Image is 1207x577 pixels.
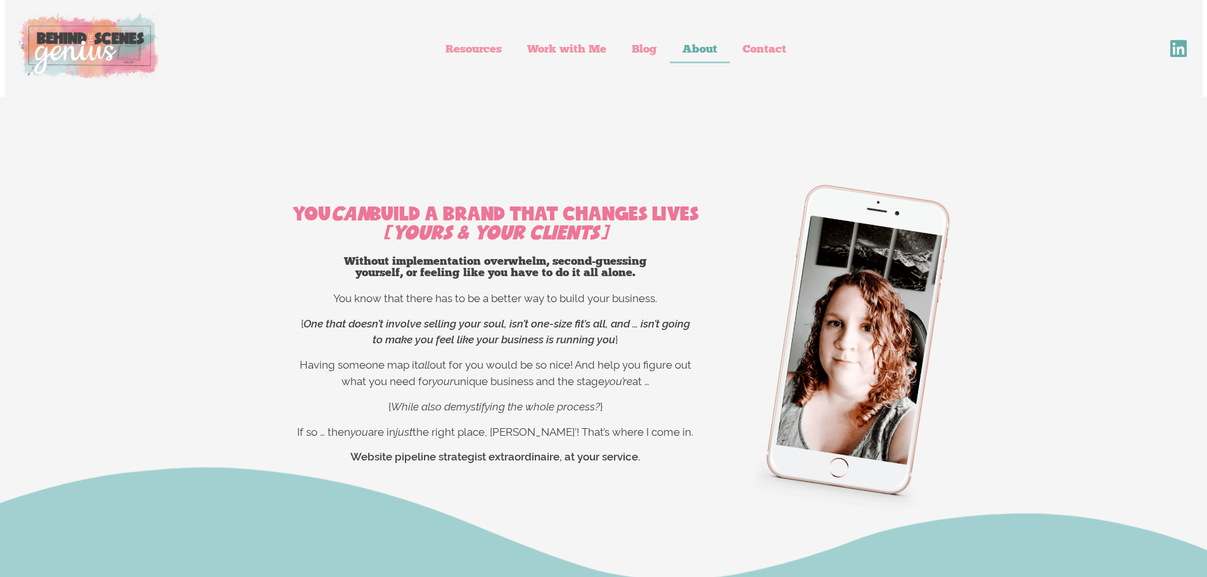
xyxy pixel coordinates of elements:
[388,400,391,413] span: {
[333,292,657,305] span: You know that there has to be a better way to build your business.
[670,34,730,63] a: About
[350,426,368,438] span: you
[300,358,418,371] span: Having someone map it
[342,358,691,388] span: out for you would be so nice! And help you figure out what you need for
[454,375,604,388] span: unique business and the stage
[297,426,350,438] span: If so … then
[303,317,690,346] i: One that doesn’t involve selling your soul, isn’t one-size fit’s all, and … isn’t going to make y...
[418,358,430,371] span: all
[412,426,693,438] span: the right place, [PERSON_NAME]’! That’s where I come in.
[344,255,647,278] h2: Without implementation overwhelm, second-guessing yourself, or feeling like you have to do it all...
[600,400,603,413] span: }
[184,34,1049,63] nav: Menu
[383,222,608,243] i: [Yours & Your Clients]
[395,426,412,438] span: just
[433,34,514,63] a: Resources
[249,205,742,243] h2: You Build a Brand That Changes Lives
[514,34,619,63] a: Work with Me
[604,375,632,388] span: you’re
[730,34,799,63] a: Contact
[632,375,649,388] span: at …
[301,317,303,330] span: {
[350,450,641,463] strong: Website pipeline strategist extraordinaire, at your service.
[615,333,618,346] span: }
[391,400,600,413] span: While also demystifying the whole process?
[432,375,454,388] span: your
[619,34,670,63] a: Blog
[331,203,369,224] i: Can
[368,426,395,438] span: are in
